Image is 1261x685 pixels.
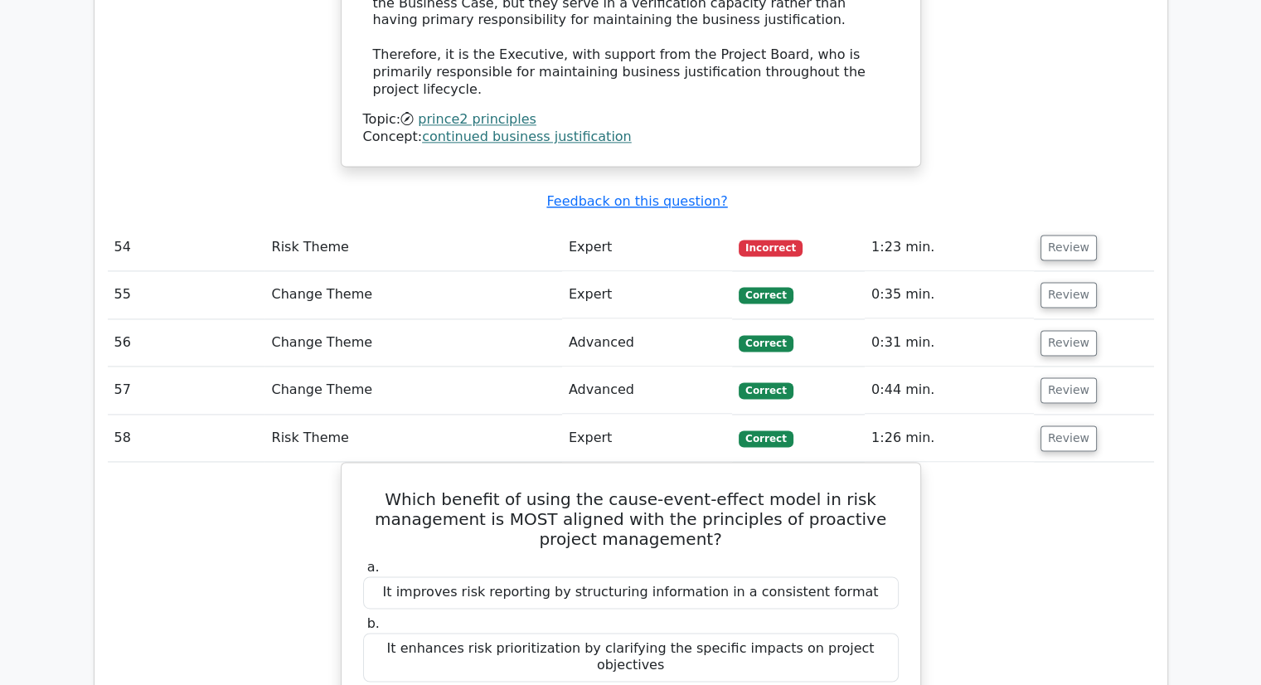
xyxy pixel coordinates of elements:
div: It improves risk reporting by structuring information in a consistent format [363,576,899,609]
span: Correct [739,335,793,352]
td: 0:44 min. [865,367,1034,414]
button: Review [1040,330,1097,356]
td: Advanced [562,319,732,367]
td: Expert [562,224,732,271]
div: Concept: [363,129,899,146]
div: Topic: [363,111,899,129]
span: Correct [739,382,793,399]
td: Risk Theme [264,224,561,271]
td: Advanced [562,367,732,414]
span: Correct [739,287,793,304]
button: Review [1040,282,1097,308]
td: Risk Theme [264,415,561,462]
td: 54 [108,224,265,271]
div: It enhances risk prioritization by clarifying the specific impacts on project objectives [363,633,899,683]
td: Expert [562,415,732,462]
td: 57 [108,367,265,414]
a: continued business justification [422,129,632,144]
td: Expert [562,271,732,318]
td: 0:31 min. [865,319,1034,367]
td: 1:23 min. [865,224,1034,271]
td: 0:35 min. [865,271,1034,318]
td: Change Theme [264,319,561,367]
td: 1:26 min. [865,415,1034,462]
button: Review [1040,235,1097,260]
td: Change Theme [264,367,561,414]
td: 58 [108,415,265,462]
td: Change Theme [264,271,561,318]
a: Feedback on this question? [546,193,727,209]
span: b. [367,615,380,631]
button: Review [1040,377,1097,403]
td: 56 [108,319,265,367]
button: Review [1040,425,1097,451]
td: 55 [108,271,265,318]
h5: Which benefit of using the cause-event-effect model in risk management is MOST aligned with the p... [361,489,900,549]
a: prince2 principles [418,111,536,127]
span: a. [367,559,380,575]
span: Incorrect [739,240,803,256]
span: Correct [739,430,793,447]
